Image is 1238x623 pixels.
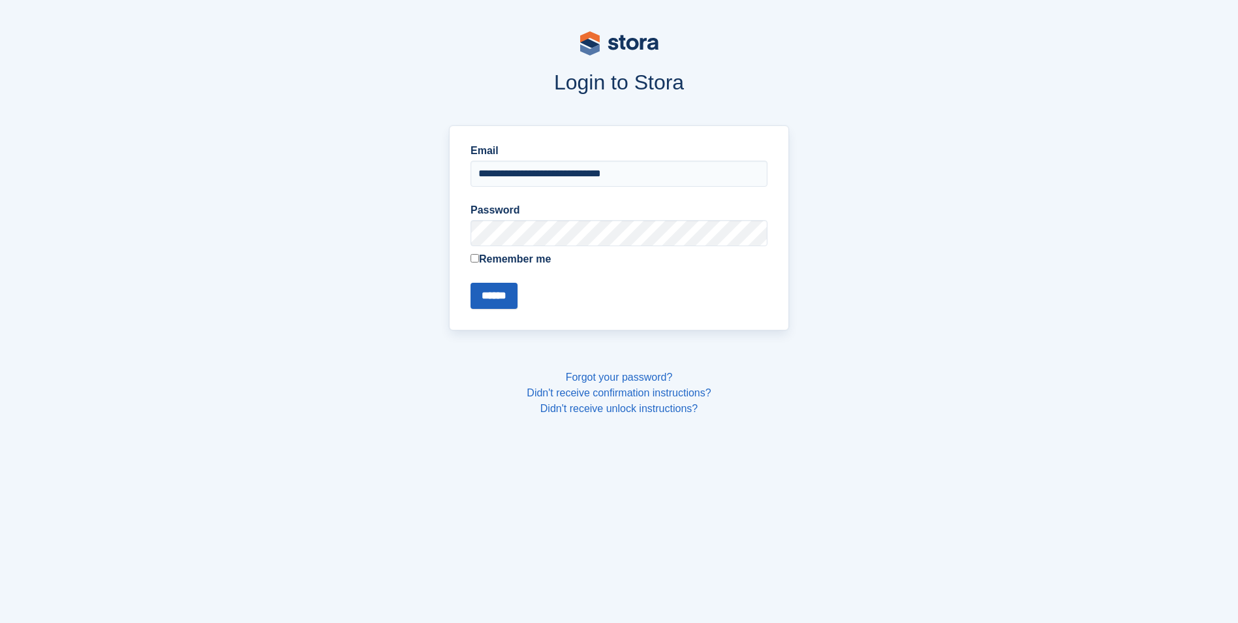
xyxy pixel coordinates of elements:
a: Forgot your password? [566,372,673,383]
label: Password [471,202,767,218]
a: Didn't receive unlock instructions? [540,403,698,414]
input: Remember me [471,254,479,263]
img: stora-logo-53a41332b3708ae10de48c4981b4e9114cc0af31d8433b30ea865607fb682f29.svg [580,31,658,56]
label: Email [471,143,767,159]
a: Didn't receive confirmation instructions? [527,387,711,398]
h1: Login to Stora [200,71,1038,94]
label: Remember me [471,251,767,267]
